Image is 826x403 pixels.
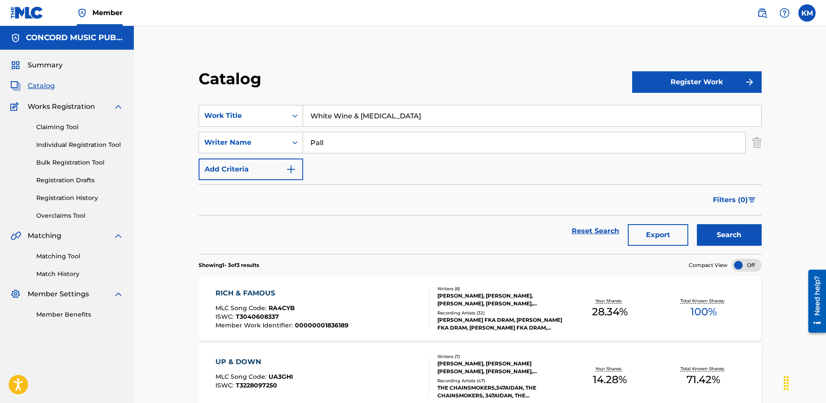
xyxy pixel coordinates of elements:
[567,222,623,241] a: Reset Search
[10,6,44,19] img: MLC Logo
[744,77,755,87] img: f7272a7cc735f4ea7f67.svg
[269,373,293,381] span: UA3GHI
[752,132,762,153] img: Delete Criterion
[690,304,717,320] span: 100 %
[680,298,727,304] p: Total Known Shares:
[199,159,303,180] button: Add Criteria
[10,289,21,299] img: Member Settings
[437,384,563,400] div: THE CHAINSMOKERS,347AIDAN, THE CHAINSMOKERS, 347AIDAN, THE CHAINSMOKERS & 347AIDAN, THE CHAINSMOK...
[632,71,762,93] button: Register Work
[28,81,55,91] span: Catalog
[748,197,756,203] img: filter
[113,289,123,299] img: expand
[199,105,762,254] form: Search Form
[697,224,762,246] button: Search
[437,292,563,308] div: [PERSON_NAME], [PERSON_NAME], [PERSON_NAME], [PERSON_NAME], [PERSON_NAME], [PERSON_NAME], [PERSON...
[28,102,95,112] span: Works Registration
[593,372,627,387] span: 14.28 %
[204,137,282,148] div: Writer Name
[77,8,87,18] img: Top Rightsholder
[628,224,688,246] button: Export
[36,176,123,185] a: Registration Drafts
[215,288,348,298] div: RICH & FAMOUS
[798,4,816,22] div: User Menu
[779,8,790,18] img: help
[708,189,762,211] button: Filters (0)
[437,353,563,360] div: Writers ( 7 )
[802,267,826,336] iframe: Resource Center
[236,313,279,320] span: T3040608337
[10,33,21,43] img: Accounts
[757,8,767,18] img: search
[36,211,123,220] a: Overclaims Tool
[10,81,21,91] img: Catalog
[437,316,563,332] div: [PERSON_NAME] FKA DRAM, [PERSON_NAME] FKA DRAM, [PERSON_NAME] FKA DRAM, [PERSON_NAME] FKA DRAM, [...
[10,231,21,241] img: Matching
[36,252,123,261] a: Matching Tool
[36,158,123,167] a: Bulk Registration Tool
[36,310,123,319] a: Member Benefits
[10,102,22,112] img: Works Registration
[215,321,295,329] span: Member Work Identifier :
[595,365,624,372] p: Your Shares:
[783,362,826,403] iframe: Chat Widget
[689,261,728,269] span: Compact View
[10,81,55,91] a: CatalogCatalog
[36,194,123,203] a: Registration History
[437,378,563,384] div: Recording Artists ( 47 )
[28,231,61,241] span: Matching
[199,261,259,269] p: Showing 1 - 3 of 3 results
[28,60,63,70] span: Summary
[199,69,266,89] h2: Catalog
[92,8,123,18] span: Member
[295,321,348,329] span: 00000001836189
[753,4,771,22] a: Public Search
[10,60,21,70] img: Summary
[36,270,123,279] a: Match History
[680,365,727,372] p: Total Known Shares:
[713,195,748,205] span: Filters ( 0 )
[687,372,720,387] span: 71.42 %
[437,310,563,316] div: Recording Artists ( 32 )
[28,289,89,299] span: Member Settings
[592,304,628,320] span: 28.34 %
[236,381,277,389] span: T3228097250
[215,304,269,312] span: MLC Song Code :
[269,304,295,312] span: RA4CYB
[10,60,63,70] a: SummarySummary
[36,140,123,149] a: Individual Registration Tool
[26,33,123,43] h5: CONCORD MUSIC PUBLISHING LLC
[113,102,123,112] img: expand
[437,360,563,375] div: [PERSON_NAME], [PERSON_NAME] [PERSON_NAME], [PERSON_NAME], [PERSON_NAME], [PERSON_NAME] [PERSON_N...
[776,4,793,22] div: Help
[215,381,236,389] span: ISWC :
[113,231,123,241] img: expand
[215,357,293,367] div: UP & DOWN
[437,286,563,292] div: Writers ( 8 )
[215,313,236,320] span: ISWC :
[286,164,296,175] img: 9d2ae6d4665cec9f34b9.svg
[595,298,624,304] p: Your Shares:
[36,123,123,132] a: Claiming Tool
[204,111,282,121] div: Work Title
[215,373,269,381] span: MLC Song Code :
[199,276,762,341] a: RICH & FAMOUSMLC Song Code:RA4CYBISWC:T3040608337Member Work Identifier:00000001836189Writers (8)...
[779,370,793,396] div: Drag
